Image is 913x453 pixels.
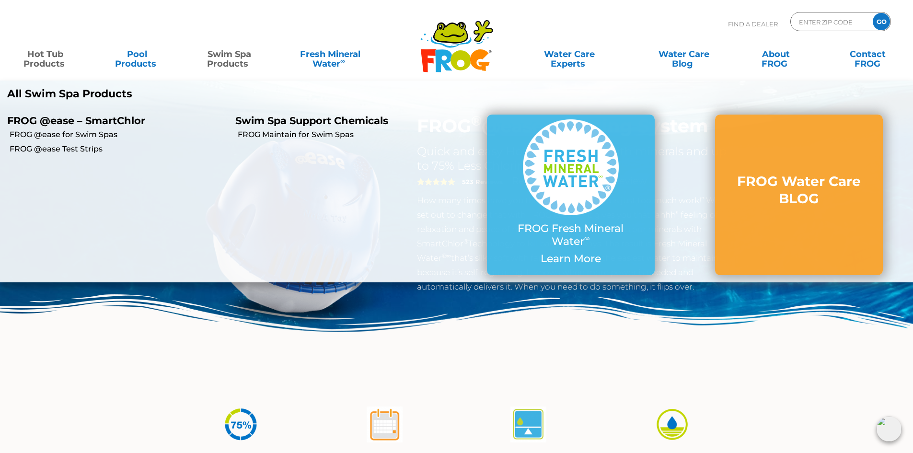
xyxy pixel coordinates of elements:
[584,233,590,243] sup: ∞
[654,407,690,442] img: icon-atease-easy-on
[7,88,450,100] a: All Swim Spa Products
[506,119,636,270] a: FROG Fresh Mineral Water∞ Learn More
[832,45,903,64] a: ContactFROG
[285,45,375,64] a: Fresh MineralWater∞
[877,417,901,441] img: openIcon
[238,129,456,140] a: FROG Maintain for Swim Spas
[506,222,636,248] p: FROG Fresh Mineral Water
[506,253,636,265] p: Learn More
[223,407,259,442] img: icon-atease-75percent-less
[740,45,811,64] a: AboutFROG
[734,173,864,217] a: FROG Water Care BLOG
[10,129,228,140] a: FROG @ease for Swim Spas
[798,15,863,29] input: Zip Code Form
[510,407,546,442] img: atease-icon-self-regulates
[7,115,221,127] p: FROG @ease – SmartChlor
[734,173,864,208] h3: FROG Water Care BLOG
[10,45,81,64] a: Hot TubProducts
[235,115,449,127] p: Swim Spa Support Chemicals
[873,13,890,30] input: GO
[340,57,345,65] sup: ∞
[648,45,719,64] a: Water CareBlog
[511,45,627,64] a: Water CareExperts
[102,45,173,64] a: PoolProducts
[367,407,403,442] img: atease-icon-shock-once
[10,144,228,154] a: FROG @ease Test Strips
[728,12,778,36] p: Find A Dealer
[194,45,265,64] a: Swim SpaProducts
